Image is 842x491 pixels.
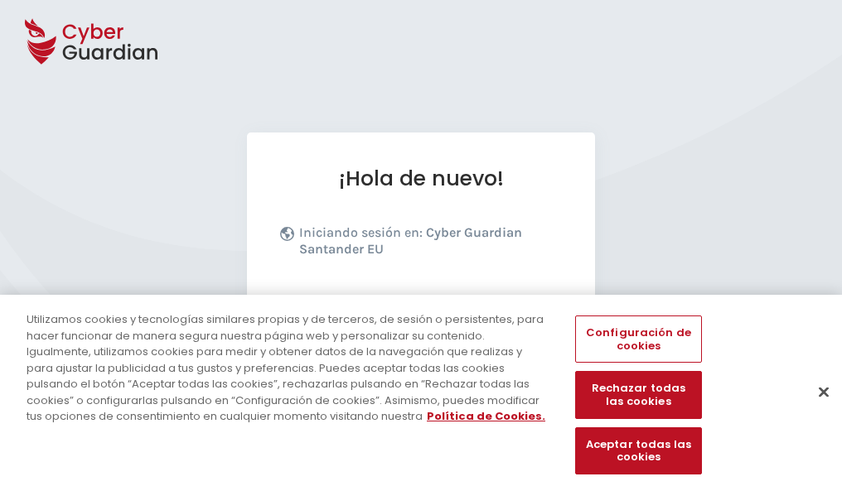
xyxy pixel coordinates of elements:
[806,373,842,410] button: Cerrar
[27,311,550,425] div: Utilizamos cookies y tecnologías similares propias y de terceros, de sesión o persistentes, para ...
[575,372,701,419] button: Rechazar todas las cookies
[575,427,701,474] button: Aceptar todas las cookies
[299,224,558,266] p: Iniciando sesión en:
[280,166,562,191] h1: ¡Hola de nuevo!
[299,224,522,257] b: Cyber Guardian Santander EU
[427,408,545,424] a: Más información sobre su privacidad, se abre en una nueva pestaña
[575,315,701,363] button: Configuración de cookies, Abre el cuadro de diálogo del centro de preferencias.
